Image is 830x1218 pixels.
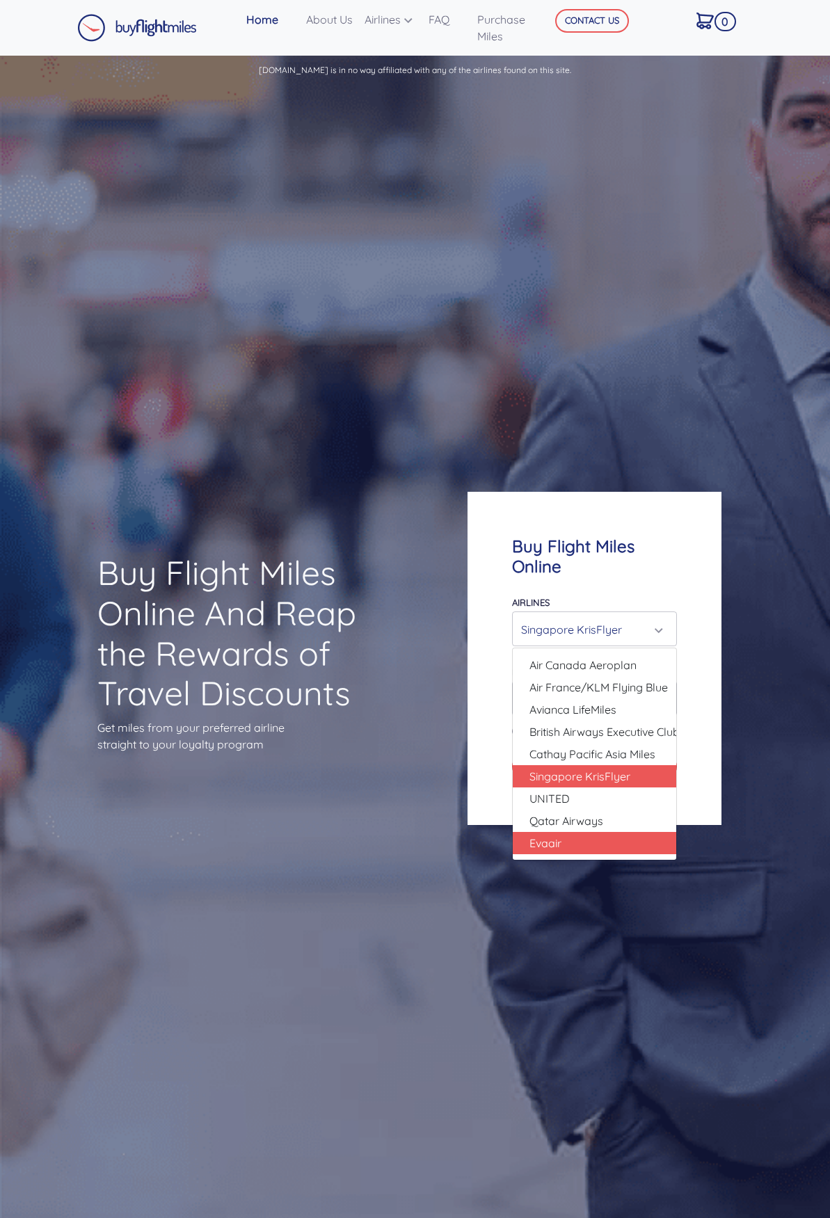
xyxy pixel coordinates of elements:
p: Get miles from your preferred airline straight to your loyalty program [97,719,362,753]
img: Cart [696,13,714,29]
a: 0 [691,6,733,35]
a: Airlines [359,6,423,33]
span: Evaair [529,835,561,851]
span: Cathay Pacific Asia Miles [529,746,655,762]
img: Buy Flight Miles Logo [77,14,197,42]
button: Singapore KrisFlyer [512,611,677,646]
span: Qatar Airways [529,812,603,829]
span: British Airways Executive Club [529,723,680,740]
span: Singapore KrisFlyer [529,768,630,785]
a: About Us [301,6,359,33]
label: Airlines [512,597,550,608]
h4: Buy Flight Miles Online [512,536,677,577]
a: Buy Flight Miles Logo [77,10,197,45]
span: Avianca LifeMiles [529,701,616,718]
span: UNITED [529,790,570,807]
a: FAQ [423,6,472,33]
h1: Buy Flight Miles Online And Reap the Rewards of Travel Discounts [97,553,362,713]
button: CONTACT US [555,9,629,33]
span: Air France/KLM Flying Blue [529,679,668,696]
span: Air Canada Aeroplan [529,657,637,673]
div: Singapore KrisFlyer [521,616,660,643]
a: Purchase Miles [472,6,548,50]
a: Home [241,6,301,33]
span: 0 [715,12,736,31]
